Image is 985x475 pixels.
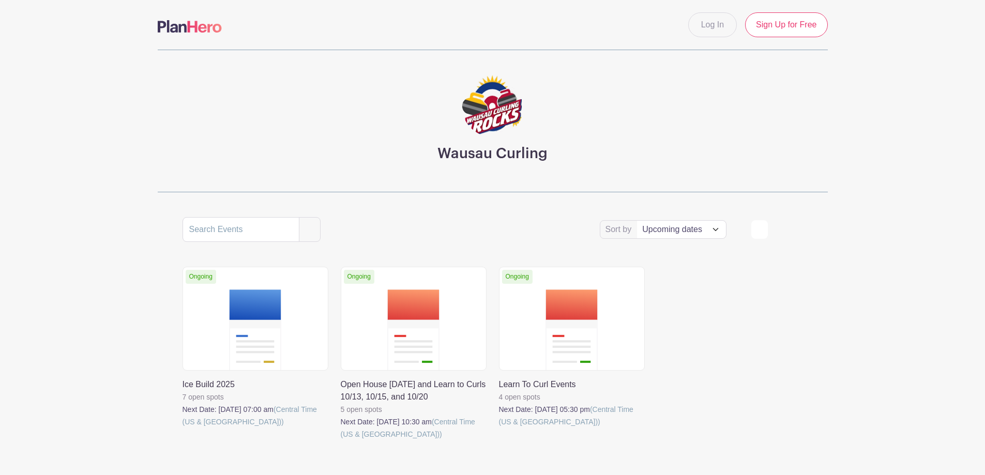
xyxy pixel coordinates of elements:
img: logo-507f7623f17ff9eddc593b1ce0a138ce2505c220e1c5a4e2b4648c50719b7d32.svg [158,20,222,33]
div: order and view [751,220,803,239]
img: logo-1.png [462,75,524,137]
h3: Wausau Curling [437,145,548,163]
label: Sort by [605,223,635,236]
input: Search Events [183,217,299,242]
a: Sign Up for Free [745,12,827,37]
a: Log In [688,12,737,37]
